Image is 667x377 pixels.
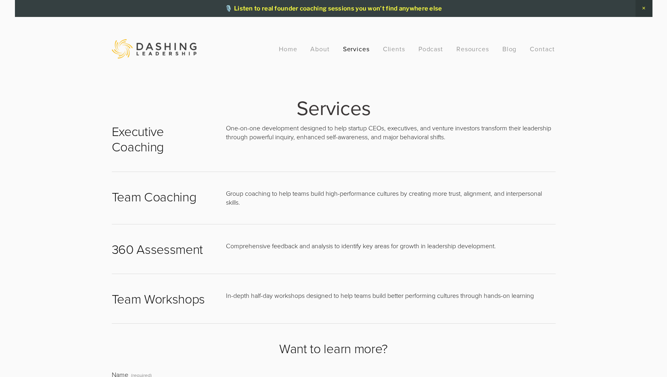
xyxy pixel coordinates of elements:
[226,241,556,250] p: Comprehensive feedback and analysis to identify key areas for growth in leadership development.
[226,124,556,142] p: One-on-one development designed to help startup CEOs, executives, and venture investors transform...
[112,124,213,155] h2: Executive Coaching
[112,189,213,204] h2: Team Coaching
[502,42,517,56] a: Blog
[279,42,297,56] a: Home
[530,42,555,56] a: Contact
[226,291,556,300] p: In-depth half-day workshops designed to help teams build better performing cultures through hands...
[343,42,370,56] a: Services
[310,42,330,56] a: About
[112,241,213,257] h2: 360 Assessment
[112,39,197,59] img: Dashing Leadership
[112,291,213,306] h2: Team Workshops
[383,42,406,56] a: Clients
[456,44,489,53] a: Resources
[226,189,556,207] p: Group coaching to help teams build high-performance cultures by creating more trust, alignment, a...
[112,98,556,117] h1: Services
[418,42,443,56] a: Podcast
[112,341,556,356] h2: Want to learn more?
